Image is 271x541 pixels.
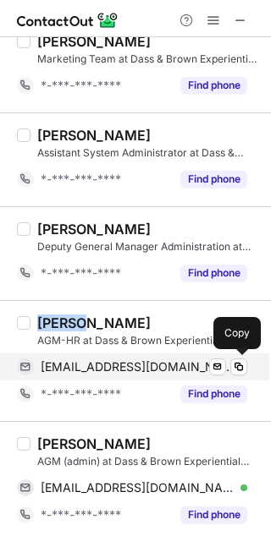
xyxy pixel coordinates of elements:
[37,333,261,348] div: AGM-HR at Dass & Brown Experiential Learning School
[37,221,151,238] div: [PERSON_NAME]
[180,385,247,402] button: Reveal Button
[37,239,261,254] div: Deputy General Manager Administration at Dass & Brown Experiential Learning School
[37,145,261,161] div: Assistant System Administrator at Dass & Brown Experiential Learning School
[37,435,151,452] div: [PERSON_NAME]
[37,127,151,144] div: [PERSON_NAME]
[180,265,247,281] button: Reveal Button
[37,52,261,67] div: Marketing Team at Dass & Brown Experiential Learning School
[17,10,119,30] img: ContactOut v5.3.10
[37,454,261,469] div: AGM (admin) at Dass & Brown Experiential Learning School
[37,33,151,50] div: [PERSON_NAME]
[37,314,151,331] div: [PERSON_NAME]
[41,359,235,374] span: [EMAIL_ADDRESS][DOMAIN_NAME]
[41,480,235,495] span: [EMAIL_ADDRESS][DOMAIN_NAME]
[180,171,247,188] button: Reveal Button
[180,506,247,523] button: Reveal Button
[180,77,247,94] button: Reveal Button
